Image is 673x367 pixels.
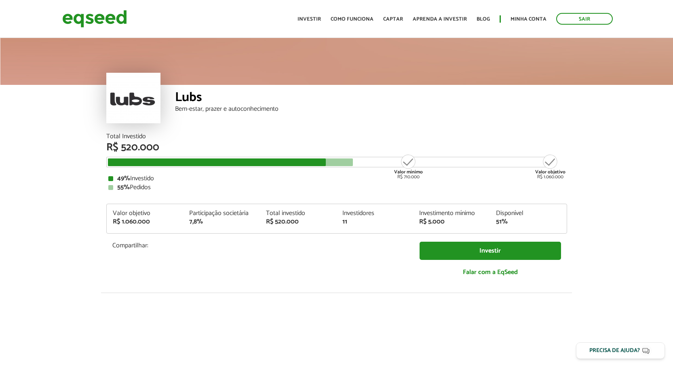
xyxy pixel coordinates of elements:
[108,184,565,191] div: Pedidos
[106,142,567,153] div: R$ 520.000
[106,133,567,140] div: Total Investido
[477,17,490,22] a: Blog
[342,210,407,217] div: Investidores
[419,210,484,217] div: Investimento mínimo
[113,219,177,225] div: R$ 1.060.000
[117,173,130,184] strong: 49%
[394,168,423,176] strong: Valor mínimo
[496,219,561,225] div: 51%
[556,13,613,25] a: Sair
[297,17,321,22] a: Investir
[108,175,565,182] div: Investido
[266,219,331,225] div: R$ 520.000
[413,17,467,22] a: Aprenda a investir
[117,182,130,193] strong: 55%
[535,168,565,176] strong: Valor objetivo
[496,210,561,217] div: Disponível
[342,219,407,225] div: 11
[420,264,561,281] a: Falar com a EqSeed
[419,219,484,225] div: R$ 5.000
[331,17,373,22] a: Como funciona
[393,154,424,179] div: R$ 710.000
[113,210,177,217] div: Valor objetivo
[175,91,567,106] div: Lubs
[511,17,546,22] a: Minha conta
[189,219,254,225] div: 7,8%
[420,242,561,260] a: Investir
[383,17,403,22] a: Captar
[535,154,565,179] div: R$ 1.060.000
[266,210,331,217] div: Total investido
[189,210,254,217] div: Participação societária
[112,242,407,249] p: Compartilhar:
[62,8,127,30] img: EqSeed
[175,106,567,112] div: Bem-estar, prazer e autoconhecimento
